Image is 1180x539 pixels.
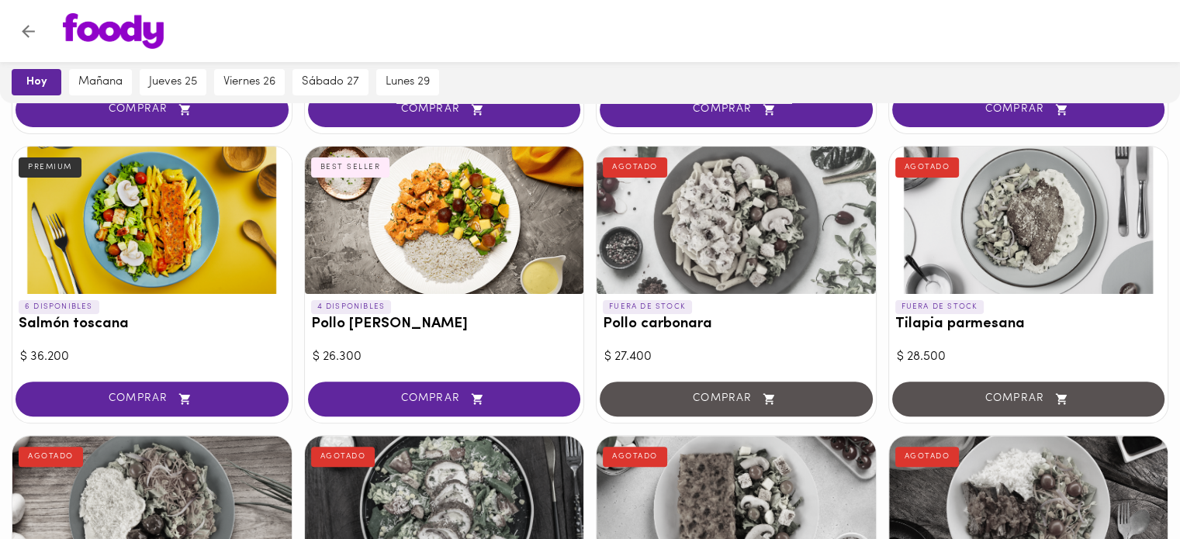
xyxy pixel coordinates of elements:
div: BEST SELLER [311,157,390,178]
button: COMPRAR [308,382,581,416]
button: Volver [9,12,47,50]
button: jueves 25 [140,69,206,95]
h3: Pollo carbonara [603,316,870,333]
div: AGOTADO [603,157,667,178]
span: COMPRAR [35,392,269,406]
div: PREMIUM [19,157,81,178]
span: COMPRAR [35,103,269,116]
div: AGOTADO [895,157,960,178]
button: COMPRAR [892,92,1165,127]
button: sábado 27 [292,69,369,95]
div: Tilapia parmesana [889,147,1168,294]
p: FUERA DE STOCK [603,300,692,314]
button: mañana [69,69,132,95]
p: 6 DISPONIBLES [19,300,99,314]
div: AGOTADO [19,447,83,467]
button: COMPRAR [16,92,289,127]
div: Pollo Tikka Massala [305,147,584,294]
button: COMPRAR [16,382,289,416]
div: $ 28.500 [897,348,1161,366]
div: $ 36.200 [20,348,284,366]
span: COMPRAR [912,103,1146,116]
img: logo.png [63,13,164,49]
button: COMPRAR [308,92,581,127]
span: lunes 29 [386,75,430,89]
span: COMPRAR [327,103,562,116]
div: Salmón toscana [12,147,292,294]
button: hoy [12,69,61,95]
div: AGOTADO [603,447,667,467]
span: jueves 25 [149,75,197,89]
p: FUERA DE STOCK [895,300,984,314]
h3: Pollo [PERSON_NAME] [311,316,578,333]
h3: Salmón toscana [19,316,285,333]
span: viernes 26 [223,75,275,89]
span: mañana [78,75,123,89]
div: AGOTADO [311,447,375,467]
p: 4 DISPONIBLES [311,300,392,314]
span: COMPRAR [619,103,853,116]
iframe: Messagebird Livechat Widget [1090,449,1164,523]
span: COMPRAR [327,392,562,406]
div: AGOTADO [895,447,960,467]
button: lunes 29 [376,69,439,95]
button: COMPRAR [600,92,873,127]
h3: Tilapia parmesana [895,316,1162,333]
div: $ 26.300 [313,348,576,366]
button: viernes 26 [214,69,285,95]
div: $ 27.400 [604,348,868,366]
span: sábado 27 [302,75,359,89]
span: hoy [22,75,50,89]
div: Pollo carbonara [597,147,876,294]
